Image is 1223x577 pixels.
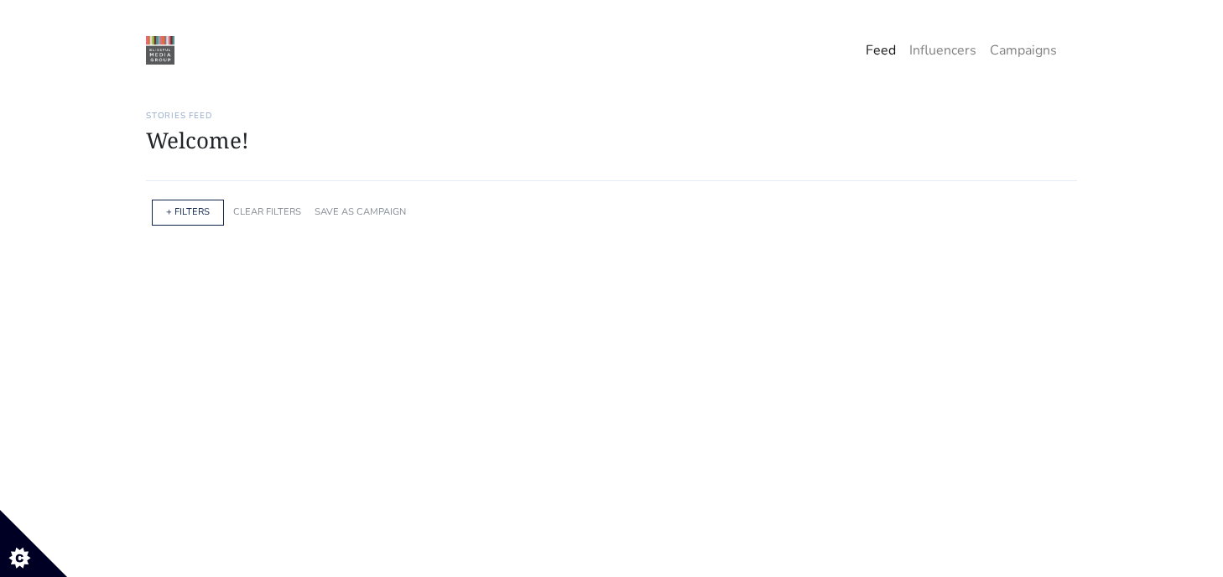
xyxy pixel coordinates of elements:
[146,127,1077,153] h1: Welcome!
[983,34,1064,67] a: Campaigns
[903,34,983,67] a: Influencers
[146,36,174,65] img: 22:22:48_1550874168
[166,205,210,218] a: + FILTERS
[233,205,301,218] a: CLEAR FILTERS
[859,34,903,67] a: Feed
[146,111,1077,121] h6: Stories Feed
[315,205,406,218] a: SAVE AS CAMPAIGN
